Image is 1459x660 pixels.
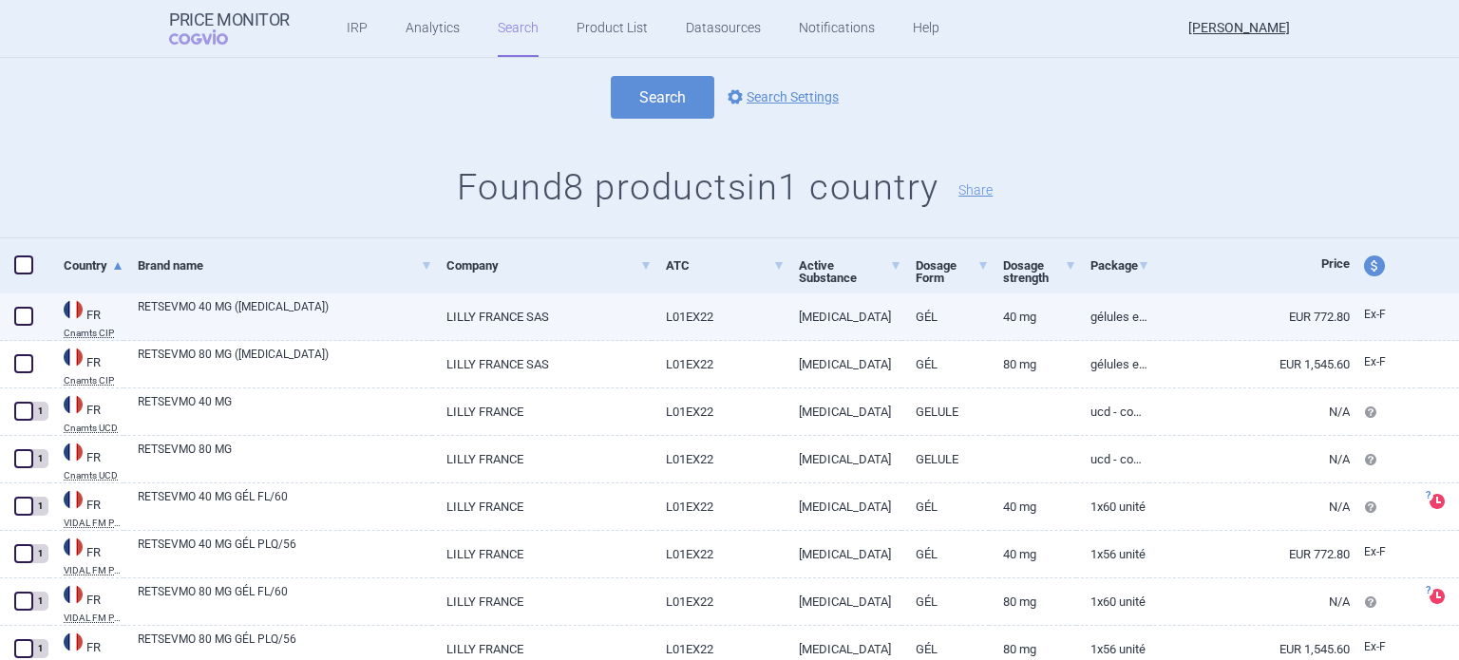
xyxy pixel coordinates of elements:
[1149,293,1350,340] a: EUR 772.80
[1076,531,1149,577] a: 1x56 unité
[49,298,123,338] a: FRFRCnamts CIP
[64,519,123,528] abbr: VIDAL FM PRIX — List of medicinal products published by VIDAL France - retail price.
[432,531,651,577] a: LILLY FRANCE
[901,578,989,625] a: GÉL
[138,242,432,289] a: Brand name
[64,585,83,604] img: France
[64,376,123,386] abbr: Cnamts CIP — Database of National Insurance Fund for Salaried Worker (code CIP), France.
[652,388,786,435] a: L01EX22
[1076,483,1149,530] a: 1x60 unité
[31,592,48,611] div: 1
[1364,640,1386,653] span: Ex-factory price
[138,536,432,570] a: RETSEVMO 40 MG GÉL PLQ/56
[652,341,786,387] a: L01EX22
[901,293,989,340] a: GÉL
[1364,545,1386,558] span: Ex-factory price
[49,488,123,528] a: FRFRVIDAL FM PRIX
[724,85,839,108] a: Search Settings
[989,531,1076,577] a: 40 mg
[1350,301,1420,330] a: Ex-F
[989,483,1076,530] a: 40 mg
[1149,341,1350,387] a: EUR 1,545.60
[49,346,123,386] a: FRFRCnamts CIP
[652,436,786,482] a: L01EX22
[1076,388,1149,435] a: UCD - Common dispensation unit
[785,531,901,577] a: [MEDICAL_DATA]
[64,471,123,481] abbr: Cnamts UCD — Online database of medicines under the National Health Insurance Fund for salaried w...
[1364,308,1386,321] span: Ex-factory price
[1422,585,1433,596] span: ?
[901,483,989,530] a: GÉL
[1090,242,1149,289] a: Package
[432,578,651,625] a: LILLY FRANCE
[138,346,432,380] a: RETSEVMO 80 MG ([MEDICAL_DATA])
[432,483,651,530] a: LILLY FRANCE
[901,388,989,435] a: GELULE
[1149,531,1350,577] a: EUR 772.80
[138,441,432,475] a: RETSEVMO 80 MG
[652,483,786,530] a: L01EX22
[169,29,255,45] span: COGVIO
[49,393,123,433] a: FRFRCnamts UCD
[785,341,901,387] a: [MEDICAL_DATA]
[138,298,432,332] a: RETSEVMO 40 MG ([MEDICAL_DATA])
[1149,578,1350,625] a: N/A
[1076,578,1149,625] a: 1x60 unité
[64,537,83,556] img: France
[64,348,83,367] img: France
[1076,341,1149,387] a: GÉLULES EN PLAQUETTE THERMOFORMÉE (PCTFE/PVC/ALU) (B/56)
[64,613,123,623] abbr: VIDAL FM PRIX — List of medicinal products published by VIDAL France - retail price.
[901,436,989,482] a: GELULE
[989,341,1076,387] a: 80 mg
[1076,436,1149,482] a: UCD - Common dispensation unit
[432,293,651,340] a: LILLY FRANCE SAS
[1350,538,1420,567] a: Ex-F
[1422,490,1433,501] span: ?
[785,578,901,625] a: [MEDICAL_DATA]
[916,242,989,301] a: Dosage Form
[1321,256,1350,271] span: Price
[989,293,1076,340] a: 40 mg
[901,341,989,387] a: GÉL
[31,449,48,468] div: 1
[64,443,83,462] img: France
[1076,293,1149,340] a: GÉLULES EN PLAQUETTE THERMOFORMÉE (PCTFE/PVC/ALU) (B/56)
[785,436,901,482] a: [MEDICAL_DATA]
[1430,494,1452,509] a: ?
[958,183,993,197] button: Share
[138,583,432,617] a: RETSEVMO 80 MG GÉL FL/60
[785,483,901,530] a: [MEDICAL_DATA]
[446,242,651,289] a: Company
[64,490,83,509] img: France
[901,531,989,577] a: GÉL
[1149,483,1350,530] a: N/A
[1003,242,1076,301] a: Dosage strength
[611,76,714,119] button: Search
[31,639,48,658] div: 1
[49,536,123,575] a: FRFRVIDAL FM PRIX
[1149,436,1350,482] a: N/A
[138,488,432,522] a: RETSEVMO 40 MG GÉL FL/60
[432,341,651,387] a: LILLY FRANCE SAS
[785,293,901,340] a: [MEDICAL_DATA]
[49,441,123,481] a: FRFRCnamts UCD
[31,544,48,563] div: 1
[799,242,901,301] a: Active Substance
[64,632,83,651] img: France
[64,242,123,289] a: Country
[666,242,786,289] a: ATC
[652,578,786,625] a: L01EX22
[64,300,83,319] img: France
[989,578,1076,625] a: 80 mg
[785,388,901,435] a: [MEDICAL_DATA]
[138,393,432,427] a: RETSEVMO 40 MG
[1149,388,1350,435] a: N/A
[31,402,48,421] div: 1
[169,10,290,47] a: Price MonitorCOGVIO
[64,566,123,575] abbr: VIDAL FM PRIX — List of medicinal products published by VIDAL France - retail price.
[64,395,83,414] img: France
[64,329,123,338] abbr: Cnamts CIP — Database of National Insurance Fund for Salaried Worker (code CIP), France.
[64,424,123,433] abbr: Cnamts UCD — Online database of medicines under the National Health Insurance Fund for salaried w...
[432,436,651,482] a: LILLY FRANCE
[1430,589,1452,604] a: ?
